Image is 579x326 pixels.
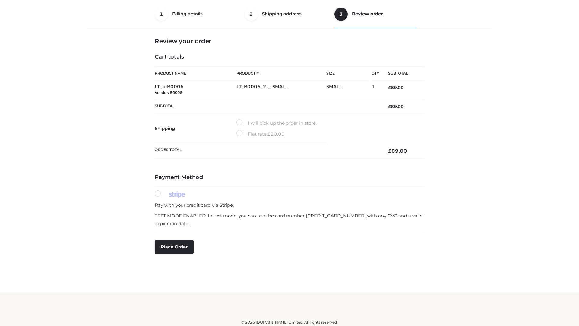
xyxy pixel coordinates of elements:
th: Subtotal [379,67,424,80]
span: £ [388,148,391,154]
th: Product # [236,66,326,80]
span: £ [388,104,391,109]
span: £ [388,85,391,90]
p: TEST MODE ENABLED. In test mode, you can use the card number [CREDIT_CARD_NUMBER] with any CVC an... [155,212,424,227]
div: © 2025 [DOMAIN_NAME] Limited. All rights reserved. [90,319,489,325]
bdi: 89.00 [388,148,407,154]
button: Place order [155,240,194,254]
th: Shipping [155,114,236,143]
th: Subtotal [155,99,379,114]
td: LT_B0006_2-_-SMALL [236,80,326,99]
bdi: 20.00 [267,131,285,137]
h3: Review your order [155,37,424,45]
h4: Payment Method [155,174,424,181]
small: Vendor: B0006 [155,90,182,95]
label: Flat rate: [236,130,285,138]
th: Order Total [155,143,379,159]
bdi: 89.00 [388,104,404,109]
span: £ [267,131,271,137]
th: Product Name [155,66,236,80]
p: Pay with your credit card via Stripe. [155,201,424,209]
td: LT_b-B0006 [155,80,236,99]
h4: Cart totals [155,54,424,60]
label: I will pick up the order in store. [236,119,317,127]
td: 1 [372,80,379,99]
td: SMALL [326,80,372,99]
bdi: 89.00 [388,85,404,90]
th: Qty [372,66,379,80]
th: Size [326,67,369,80]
